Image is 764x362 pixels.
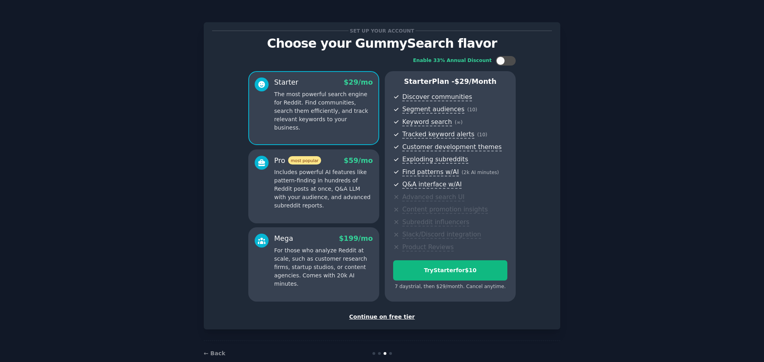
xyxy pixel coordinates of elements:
span: $ 29 /mo [344,78,373,86]
p: Starter Plan - [393,77,507,87]
div: Continue on free tier [212,313,552,321]
span: ( 10 ) [477,132,487,137]
div: Enable 33% Annual Discount [413,57,492,64]
div: 7 days trial, then $ 29 /month . Cancel anytime. [393,283,507,290]
span: ( ∞ ) [455,120,463,125]
span: Tracked keyword alerts [402,130,474,139]
span: Customer development themes [402,143,502,151]
div: Starter [274,77,298,87]
span: Exploding subreddits [402,155,468,164]
p: Choose your GummySearch flavor [212,37,552,50]
span: Q&A interface w/AI [402,180,462,189]
p: The most powerful search engine for Reddit. Find communities, search them efficiently, and track ... [274,90,373,132]
span: Keyword search [402,118,452,126]
span: $ 59 /mo [344,157,373,165]
span: Find patterns w/AI [402,168,459,176]
span: Subreddit influencers [402,218,469,226]
p: Includes powerful AI features like pattern-finding in hundreds of Reddit posts at once, Q&A LLM w... [274,168,373,210]
button: TryStarterfor$10 [393,260,507,281]
p: For those who analyze Reddit at scale, such as customer research firms, startup studios, or conte... [274,246,373,288]
span: $ 29 /month [454,77,497,85]
span: ( 2k AI minutes ) [462,170,499,175]
span: Product Reviews [402,243,454,252]
span: most popular [288,156,322,165]
div: Try Starter for $10 [394,266,507,275]
span: Advanced search UI [402,193,464,201]
span: Set up your account [349,27,416,35]
span: Discover communities [402,93,472,101]
span: Slack/Discord integration [402,230,481,239]
span: $ 199 /mo [339,234,373,242]
span: ( 10 ) [467,107,477,112]
span: Content promotion insights [402,205,488,214]
span: Segment audiences [402,105,464,114]
div: Pro [274,156,321,166]
div: Mega [274,234,293,244]
a: ← Back [204,350,225,356]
